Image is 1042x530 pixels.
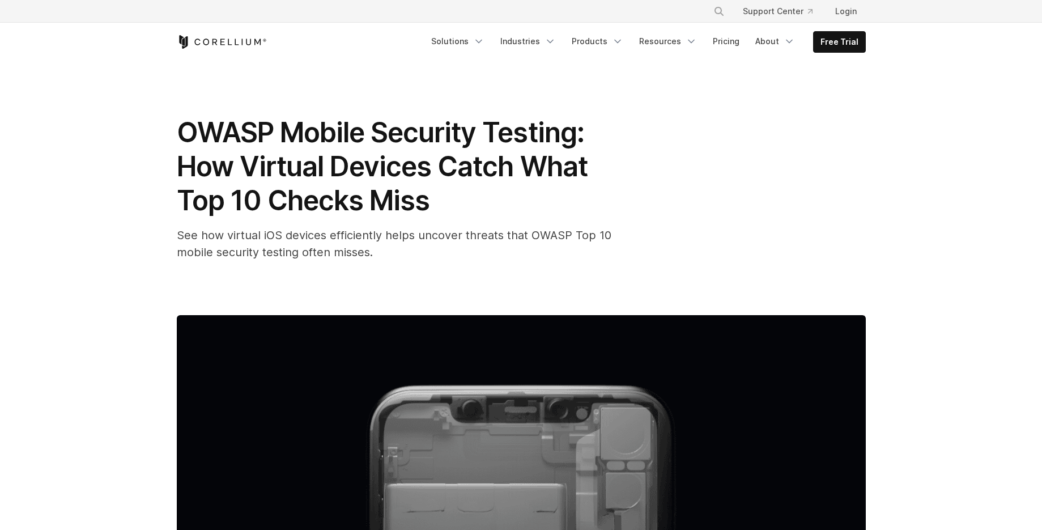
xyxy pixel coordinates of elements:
[706,31,746,52] a: Pricing
[632,31,704,52] a: Resources
[814,32,865,52] a: Free Trial
[424,31,866,53] div: Navigation Menu
[177,228,611,259] span: See how virtual iOS devices efficiently helps uncover threats that OWASP Top 10 mobile security t...
[700,1,866,22] div: Navigation Menu
[565,31,630,52] a: Products
[748,31,802,52] a: About
[734,1,822,22] a: Support Center
[177,116,588,217] span: OWASP Mobile Security Testing: How Virtual Devices Catch What Top 10 Checks Miss
[177,35,267,49] a: Corellium Home
[826,1,866,22] a: Login
[709,1,729,22] button: Search
[424,31,491,52] a: Solutions
[494,31,563,52] a: Industries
